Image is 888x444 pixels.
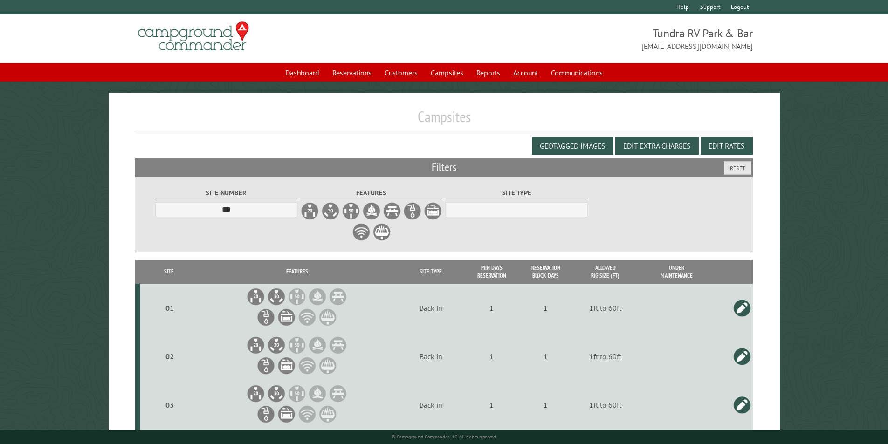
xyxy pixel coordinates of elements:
li: Water Hookup [257,405,275,424]
label: Site Number [155,188,297,198]
label: Firepit [362,202,381,220]
li: Sewer Hookup [277,308,296,327]
li: Sewer Hookup [277,356,296,375]
label: Water Hookup [403,202,422,220]
div: 1ft to 60ft [574,352,637,361]
th: Site Type [396,260,465,284]
a: Account [508,64,544,82]
label: WiFi Service [352,223,371,241]
a: Reports [471,64,506,82]
th: Reservation Block Days [519,260,573,284]
img: Campground Commander [135,18,252,55]
div: 01 [144,303,197,313]
label: Picnic Table [383,202,401,220]
li: 30A Electrical Hookup [267,384,286,403]
li: Firepit [308,287,327,306]
li: Picnic Table [329,336,347,355]
li: Water Hookup [257,356,275,375]
li: Grill [318,405,337,424]
li: 20A Electrical Hookup [247,384,265,403]
div: 1 [520,400,571,410]
li: Sewer Hookup [277,405,296,424]
li: WiFi Service [298,308,317,327]
a: Communications [545,64,608,82]
li: WiFi Service [298,356,317,375]
div: Back in [398,303,463,313]
a: Reservations [327,64,377,82]
div: 03 [144,400,197,410]
th: Min Days Reservation [465,260,519,284]
div: 1 [520,303,571,313]
button: Edit Rates [701,137,753,155]
button: Edit Extra Charges [615,137,699,155]
li: 50A Electrical Hookup [288,287,306,306]
a: Edit this campsite [733,299,751,317]
th: Features [198,260,397,284]
span: Tundra RV Park & Bar [EMAIL_ADDRESS][DOMAIN_NAME] [444,26,753,52]
div: Back in [398,400,463,410]
label: 20A Electrical Hookup [301,202,319,220]
li: Grill [318,356,337,375]
a: Campsites [425,64,469,82]
h1: Campsites [135,108,753,133]
th: Allowed Rig Size (ft) [572,260,638,284]
li: 20A Electrical Hookup [247,287,265,306]
li: 20A Electrical Hookup [247,336,265,355]
th: Site [140,260,198,284]
label: Grill [372,223,391,241]
div: 02 [144,352,197,361]
a: Dashboard [280,64,325,82]
a: Edit this campsite [733,396,751,414]
div: 1 [466,352,517,361]
div: 1 [466,400,517,410]
li: Firepit [308,336,327,355]
a: Edit this campsite [733,347,751,366]
small: © Campground Commander LLC. All rights reserved. [392,434,497,440]
div: 1 [520,352,571,361]
div: 1 [466,303,517,313]
li: WiFi Service [298,405,317,424]
li: Picnic Table [329,287,347,306]
a: Customers [379,64,423,82]
label: Site Type [446,188,588,198]
li: 50A Electrical Hookup [288,336,306,355]
label: 50A Electrical Hookup [342,202,360,220]
button: Reset [724,161,751,175]
label: Features [300,188,442,198]
li: 50A Electrical Hookup [288,384,306,403]
th: Under Maintenance [638,260,716,284]
div: Back in [398,352,463,361]
li: 30A Electrical Hookup [267,336,286,355]
label: 30A Electrical Hookup [321,202,340,220]
h2: Filters [135,158,753,176]
li: Water Hookup [257,308,275,327]
label: Sewer Hookup [424,202,442,220]
li: Grill [318,308,337,327]
div: 1ft to 60ft [574,303,637,313]
li: Picnic Table [329,384,347,403]
button: Geotagged Images [532,137,613,155]
li: 30A Electrical Hookup [267,287,286,306]
li: Firepit [308,384,327,403]
div: 1ft to 60ft [574,400,637,410]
